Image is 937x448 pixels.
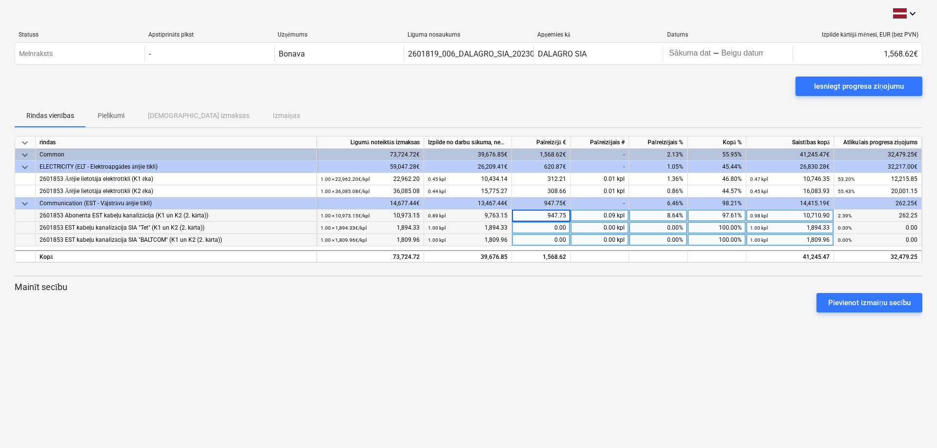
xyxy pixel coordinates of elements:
small: 53.20% [838,176,855,182]
span: keyboard_arrow_down [19,161,31,173]
div: Common [40,149,312,161]
div: 32,479.25 [838,251,917,263]
div: 2601853 Abonenta EST kabeļu kanalizācija (K1 un K2 (2. kārta)) [40,210,312,222]
small: 1.00 kpl [750,237,768,243]
p: Mainīt secību [15,281,922,293]
div: 262.25€ [834,197,922,210]
div: 1,809.96 [321,234,420,246]
div: 73,724.72 [321,251,420,263]
div: 0.00 [838,222,917,234]
div: 0.00 [512,234,570,246]
div: Datums [667,31,789,38]
div: 2601853 Ārējie lietotāja elektrotīkli (K2 ēka) [40,185,312,197]
div: 45.44% [688,161,746,173]
div: Pašreizējā € [512,136,570,149]
div: 36,085.08 [321,185,420,197]
div: 0.00 kpl [570,222,629,234]
small: 0.00% [838,225,852,231]
div: 26,830.28€ [746,161,834,173]
div: 46.80% [688,173,746,185]
div: 9,763.15 [428,210,508,222]
div: Līguma nosaukums [407,31,530,39]
div: 26,209.41€ [424,161,512,173]
div: 97.61% [688,210,746,222]
div: 73,724.72€ [317,149,424,161]
button: Iesniegt progresa ziņojumu [795,77,922,96]
small: 0.45 kpl [428,176,446,182]
div: Izpilde no darbu sākuma, neskaitot kārtējā mēneša izpildi [424,136,512,149]
div: 0.86% [629,185,688,197]
div: Pašreizējais # [570,136,629,149]
p: Pielikumi [98,111,124,121]
div: 0.00 [512,222,570,234]
div: 39,676.85€ [424,149,512,161]
div: Kopā [36,250,317,262]
span: keyboard_arrow_down [19,198,31,210]
div: - [570,161,629,173]
small: 1.00 × 22,962.20€ / kpl [321,176,369,182]
div: Atlikušais progresa ziņojums [834,136,922,149]
div: 1,568.62€ [793,46,922,61]
div: 620.87€ [512,161,570,173]
div: 0.09 kpl [570,210,629,222]
input: Sākuma datums [667,47,713,60]
div: Apņemies kā [537,31,659,39]
div: 312.21 [512,173,570,185]
div: 1.05% [629,161,688,173]
small: 1.00 × 36,085.08€ / kpl [321,189,369,194]
div: 6.46% [629,197,688,210]
div: 59,047.28€ [317,161,424,173]
div: 12,215.85 [838,173,917,185]
div: Pašreizējais % [629,136,688,149]
div: 100.00% [688,234,746,246]
small: 1.00 kpl [428,225,446,231]
div: 1,894.33 [428,222,508,234]
div: rindas [36,136,317,149]
p: Melnraksts [19,49,53,59]
div: 10,746.35 [750,173,830,185]
div: 1,568.62 [512,250,570,262]
span: keyboard_arrow_down [19,137,31,149]
small: 0.00% [838,237,852,243]
div: Uzņēmums [278,31,400,39]
small: 55.43% [838,189,855,194]
div: 0.00 kpl [570,234,629,246]
div: 0.01 kpl [570,173,629,185]
small: 0.98 kpl [750,213,768,218]
div: 1,894.33 [750,222,830,234]
div: 2601819_006_DALAGRO_SIA_20230221_Ligums_ELT_EST_T25_ak_KK1 (1) (1)-signed-signed.pdf [408,49,744,58]
div: - [149,49,151,58]
div: 1,894.33 [321,222,420,234]
div: Kopā % [688,136,746,149]
div: 32,479.25€ [834,149,922,161]
div: Communication (EST - Vājstrāvu ārējie tīkli) [40,197,312,210]
div: 55.95% [688,149,746,161]
div: Apstiprināts plkst [148,31,270,39]
div: 32,217.00€ [834,161,922,173]
div: 13,467.44€ [424,197,512,210]
button: Pievienot izmaiņu secību [816,293,922,312]
div: - [713,51,719,57]
div: 1,809.96 [428,234,508,246]
div: Statuss [19,31,141,38]
div: 0.01 kpl [570,185,629,197]
span: keyboard_arrow_down [19,149,31,161]
div: 1.36% [629,173,688,185]
div: 0.00 [838,234,917,246]
div: 41,245.47 [746,250,834,262]
div: 39,676.85 [428,251,508,263]
div: 100.00% [688,222,746,234]
small: 0.89 kpl [428,213,446,218]
div: 10,434.14 [428,173,508,185]
div: 2601853 EST kabeļu kanalizācija SIA "Tet" (K1 un K2 (2. kārta)) [40,222,312,234]
small: 0.47 kpl [750,176,768,182]
div: 44.57% [688,185,746,197]
div: 8.64% [629,210,688,222]
div: 262.25 [838,210,917,222]
small: 1.00 × 1,894.33€ / kpl [321,225,367,231]
div: Bonava [279,49,305,58]
small: 0.44 kpl [428,189,446,194]
div: 947.75€ [512,197,570,210]
small: 1.00 × 10,973.15€ / kpl [321,213,369,218]
div: - [570,197,629,210]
